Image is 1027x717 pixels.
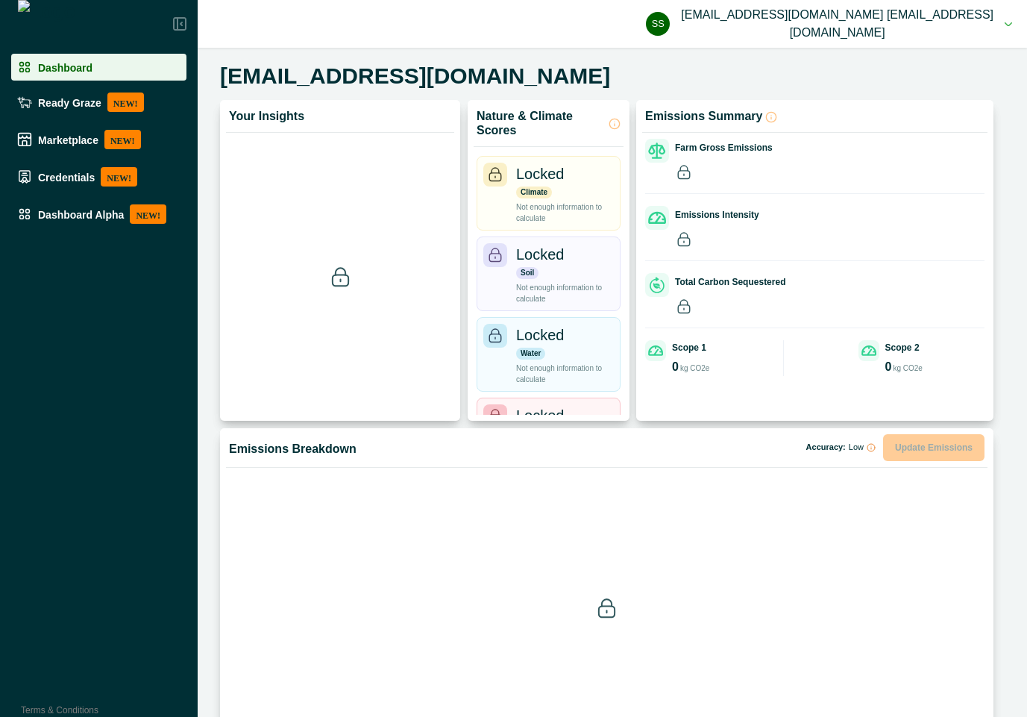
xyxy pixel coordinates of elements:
[38,96,101,108] p: Ready Graze
[477,109,606,137] p: Nature & Climate Scores
[516,363,614,385] p: Not enough information to calculate
[516,348,545,360] p: Water
[885,361,892,373] p: 0
[680,363,709,374] p: kg CO2e
[130,204,166,224] p: NEW!
[38,61,92,73] p: Dashboard
[849,443,864,452] span: Low
[11,87,186,118] a: Ready GrazeNEW!
[806,443,876,452] p: Accuracy:
[229,109,304,123] p: Your Insights
[675,208,759,222] p: Emissions Intensity
[107,93,144,112] p: NEW!
[893,363,922,374] p: kg CO2e
[645,109,762,123] p: Emissions Summary
[516,267,538,279] p: Soil
[220,63,610,90] h5: [EMAIL_ADDRESS][DOMAIN_NAME]
[38,134,98,145] p: Marketplace
[229,442,357,456] p: Emissions Breakdown
[516,163,565,185] p: Locked
[672,341,706,354] p: Scope 1
[885,341,920,354] p: Scope 2
[516,201,614,224] p: Not enough information to calculate
[516,324,565,346] p: Locked
[11,54,186,81] a: Dashboard
[104,130,141,149] p: NEW!
[675,275,785,289] p: Total Carbon Sequestered
[516,282,614,304] p: Not enough information to calculate
[883,434,984,461] button: Update Emissions
[11,124,186,155] a: MarketplaceNEW!
[516,243,565,266] p: Locked
[38,208,124,220] p: Dashboard Alpha
[672,361,679,373] p: 0
[11,198,186,230] a: Dashboard AlphaNEW!
[675,141,773,154] p: Farm Gross Emissions
[38,171,95,183] p: Credentials
[21,705,98,716] a: Terms & Conditions
[11,161,186,192] a: CredentialsNEW!
[516,404,565,427] p: Locked
[516,187,552,198] p: Climate
[101,167,137,187] p: NEW!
